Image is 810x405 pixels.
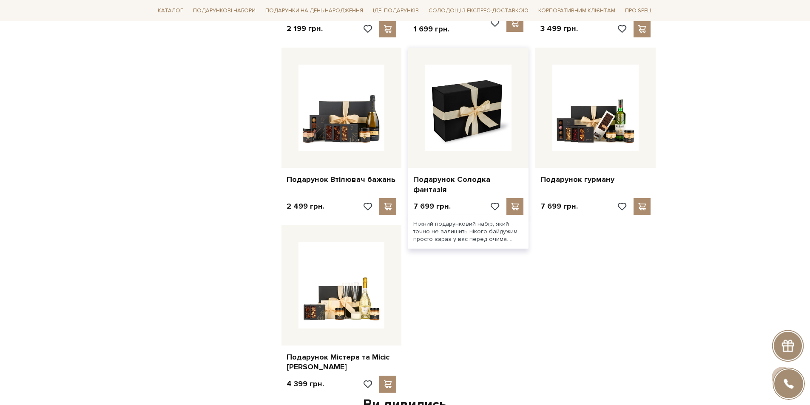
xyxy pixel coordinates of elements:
span: Подарункові набори [190,4,259,17]
a: Подарунок Містера та Місіс [PERSON_NAME] [287,352,397,372]
p: 4 399 грн. [287,379,324,389]
p: 3 499 грн. [540,24,578,34]
p: 1 699 грн. [413,24,452,34]
p: 7 699 грн. [540,201,578,211]
p: 7 699 грн. [413,201,451,211]
span: Подарунки на День народження [262,4,367,17]
p: 2 199 грн. [287,24,323,34]
p: 2 499 грн. [287,201,324,211]
a: Подарунок Втілювач бажань [287,175,397,184]
a: Подарунок Солодка фантазія [413,175,523,195]
a: Подарунок гурману [540,175,651,184]
span: Про Spell [622,4,656,17]
a: Солодощі з експрес-доставкою [425,3,532,18]
a: Корпоративним клієнтам [535,3,619,18]
img: Подарунок Солодка фантазія [425,65,512,151]
span: Каталог [154,4,187,17]
div: Ніжний подарунковий набір, який точно не залишить нікого байдужим, просто зараз у вас перед очима... [408,215,529,249]
span: Ідеї подарунків [369,4,422,17]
